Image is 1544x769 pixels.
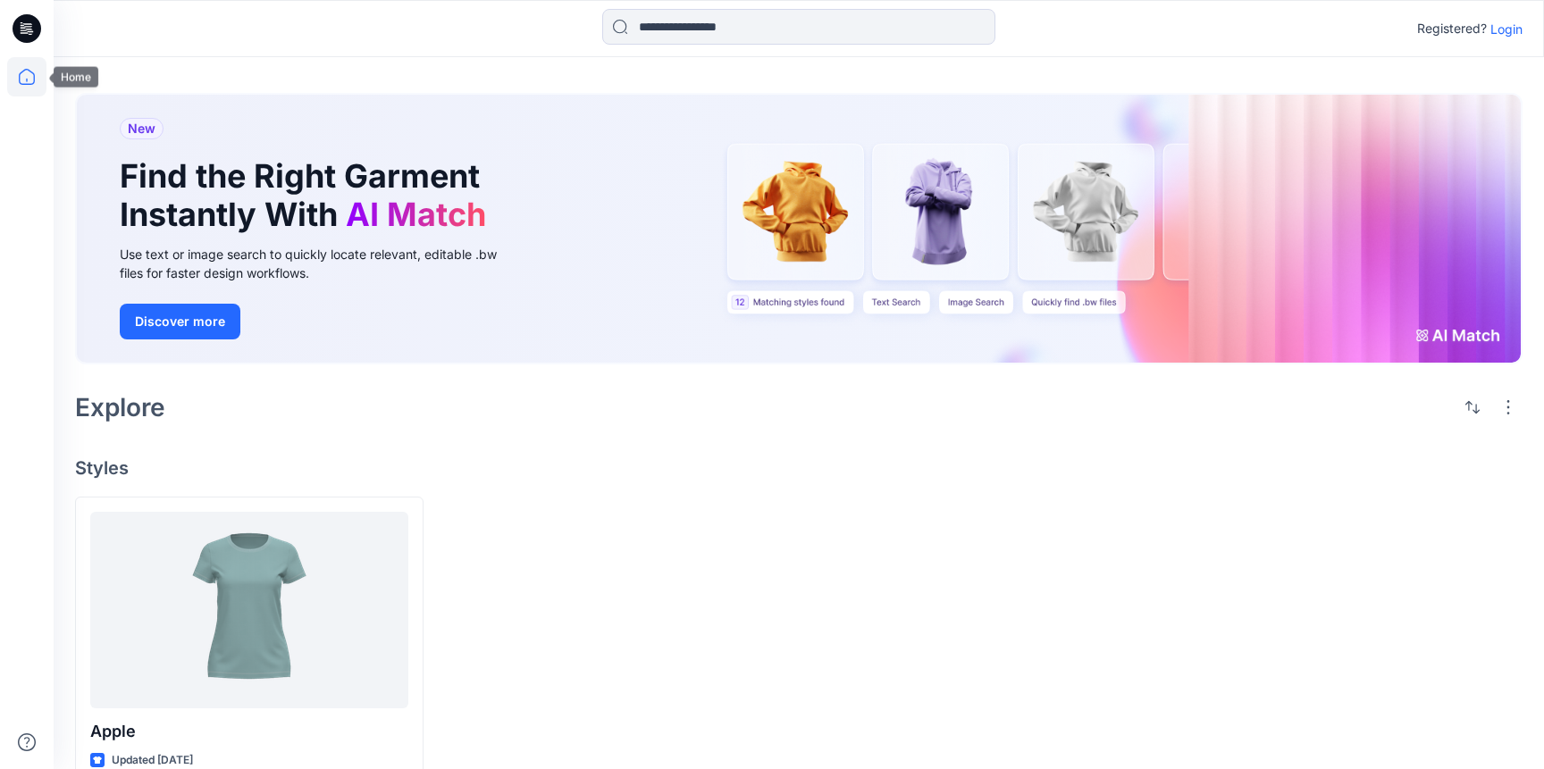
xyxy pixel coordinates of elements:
h1: Find the Right Garment Instantly With [120,157,495,234]
button: Discover more [120,304,240,339]
p: Apple [90,719,408,744]
div: Use text or image search to quickly locate relevant, editable .bw files for faster design workflows. [120,245,522,282]
p: Registered? [1417,18,1487,39]
h2: Explore [75,393,165,422]
span: New [128,118,155,139]
span: AI Match [346,195,486,234]
h4: Styles [75,457,1523,479]
a: Apple [90,512,408,708]
p: Login [1490,20,1523,38]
